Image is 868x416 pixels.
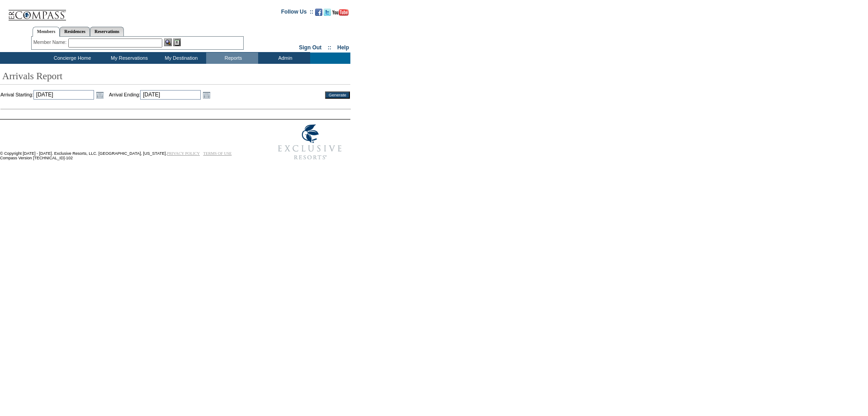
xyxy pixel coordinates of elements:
td: Admin [258,53,310,64]
img: Reservations [173,38,181,46]
a: Open the calendar popup. [95,90,105,100]
a: Become our fan on Facebook [315,11,322,17]
img: View [164,38,172,46]
input: Generate [325,91,350,99]
td: My Reservations [102,53,154,64]
a: TERMS OF USE [203,151,232,156]
a: Open the calendar popup. [202,90,212,100]
a: Follow us on Twitter [324,11,331,17]
td: Concierge Home [40,53,102,64]
td: Arrival Starting: Arrival Ending: [0,90,313,100]
img: Compass Home [8,2,66,21]
div: Member Name: [33,38,68,46]
img: Subscribe to our YouTube Channel [332,9,349,16]
a: Subscribe to our YouTube Channel [332,11,349,17]
a: Reservations [90,27,124,36]
td: Reports [206,53,258,64]
a: Help [337,44,349,51]
a: Residences [60,27,90,36]
a: Members [33,27,60,37]
img: Exclusive Resorts [269,120,350,165]
img: Become our fan on Facebook [315,9,322,16]
img: Follow us on Twitter [324,9,331,16]
a: Sign Out [299,44,321,51]
td: My Destination [154,53,206,64]
span: :: [328,44,331,51]
a: PRIVACY POLICY [167,151,200,156]
td: Follow Us :: [281,8,313,19]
